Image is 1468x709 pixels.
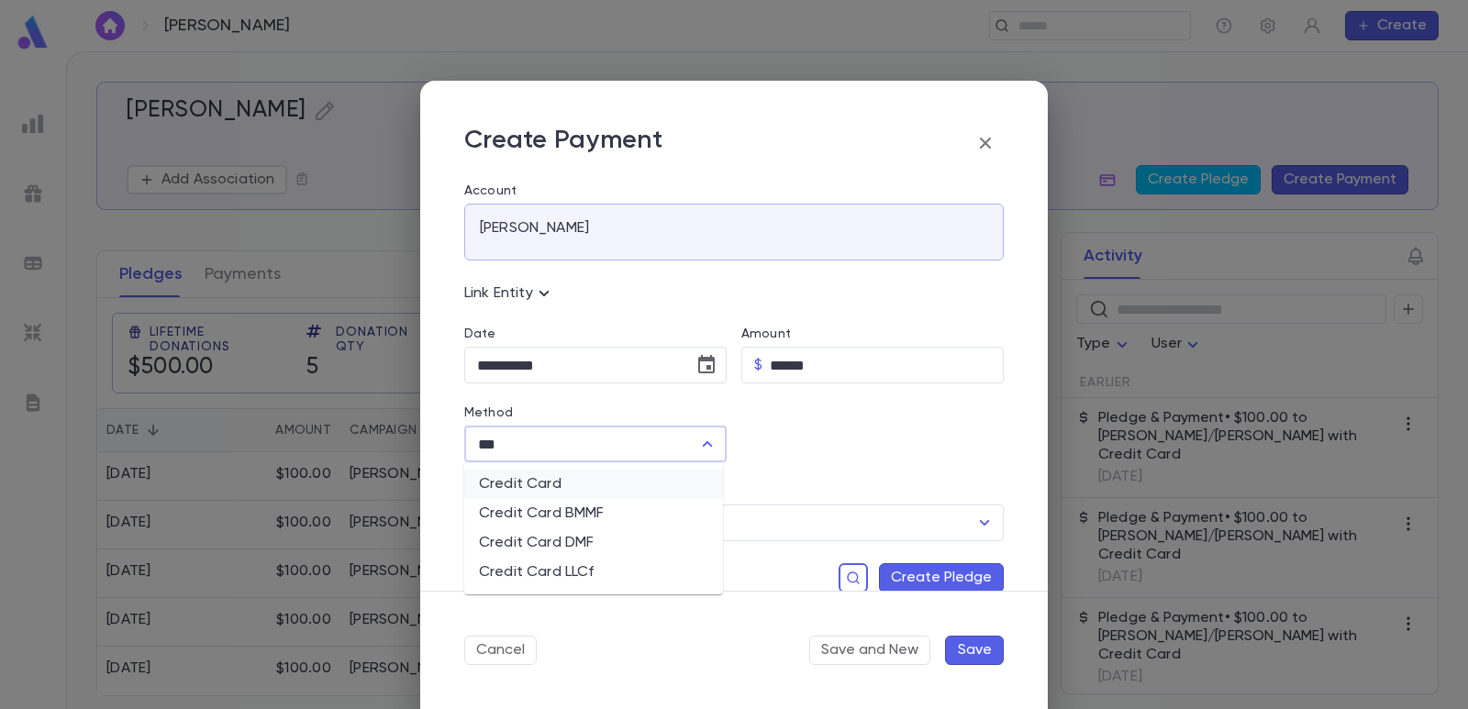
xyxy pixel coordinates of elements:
[464,282,555,305] p: Link Entity
[480,219,589,238] p: [PERSON_NAME]
[688,347,725,383] button: Choose date, selected date is Sep 1, 2025
[464,125,662,161] p: Create Payment
[464,528,723,558] li: Credit Card DMF
[879,563,1004,593] button: Create Pledge
[464,499,723,528] li: Credit Card BMMF
[945,636,1004,665] button: Save
[464,327,727,341] label: Date
[754,356,762,374] p: $
[464,470,723,499] li: Credit Card
[464,183,1004,198] label: Account
[464,405,513,420] label: Method
[464,558,723,587] li: Credit Card LLCf
[695,431,720,457] button: Close
[809,636,930,665] button: Save and New
[972,510,997,536] button: Open
[741,327,791,341] label: Amount
[464,636,537,665] button: Cancel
